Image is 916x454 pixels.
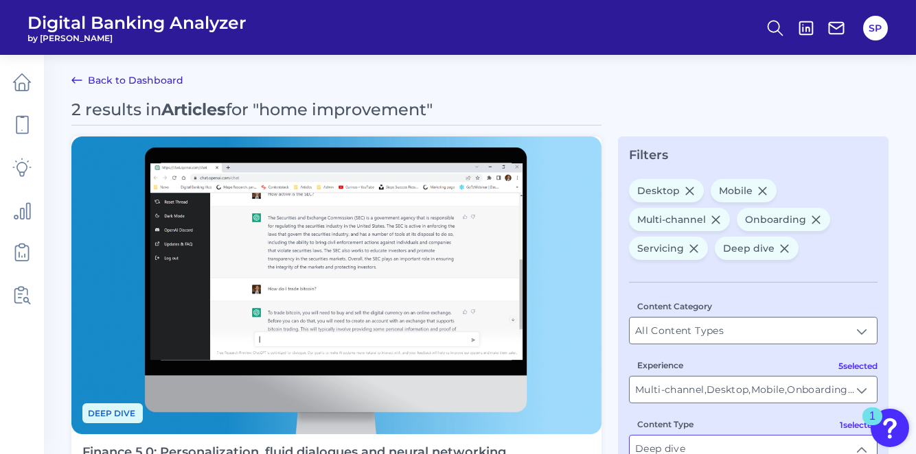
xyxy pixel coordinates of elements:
[737,208,830,231] span: Onboarding
[71,72,183,88] a: Back to Dashboard
[869,416,875,434] div: 1
[629,237,708,260] span: Servicing
[629,179,704,202] span: Desktop
[71,136,602,434] img: GPT1366X768.png
[82,403,143,423] span: Deep dive
[226,99,433,119] span: for "home improvement"
[637,419,694,429] label: Content Type
[629,147,668,163] span: Filters
[863,16,888,40] button: SP
[715,237,799,260] span: Deep dive
[82,406,143,419] a: Deep dive
[71,99,433,119] div: 2 results in
[637,301,712,311] label: Content Category
[871,409,909,447] button: Open Resource Center, 1 new notification
[711,179,777,202] span: Mobile
[27,12,247,33] span: Digital Banking Analyzer
[637,360,683,370] label: Experience
[27,33,247,43] span: by [PERSON_NAME]
[629,208,730,231] span: Multi-channel
[161,99,226,119] span: Articles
